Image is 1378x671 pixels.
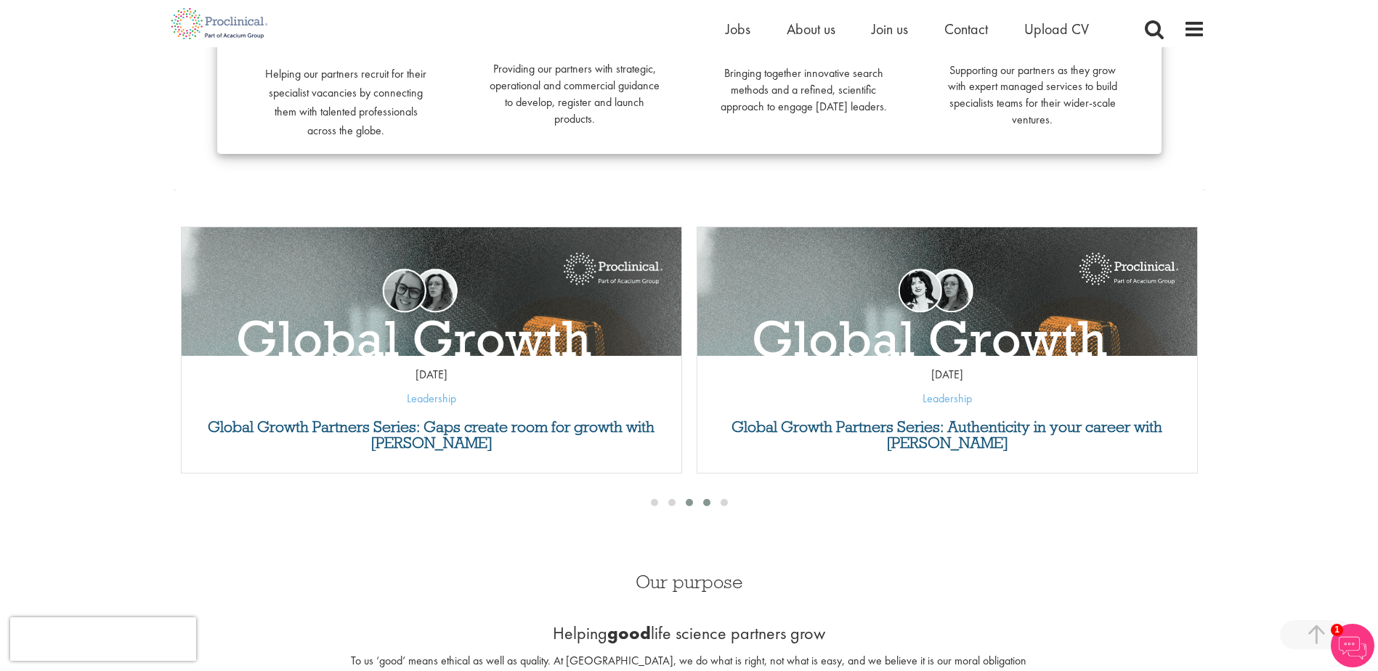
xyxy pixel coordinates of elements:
a: Upload CV [1024,20,1089,38]
a: Global Growth Partners Series: Gaps create room for growth with [PERSON_NAME] [189,419,674,451]
p: Helping life science partners grow [349,621,1029,646]
img: Chatbot [1331,624,1374,667]
a: Leadership [407,391,456,406]
a: Jobs [726,20,750,38]
a: Contact [944,20,988,38]
a: Link to a post [697,227,1197,356]
span: Helping our partners recruit for their specialist vacancies by connecting them with talented prof... [265,66,426,138]
p: Bringing together innovative search methods and a refined, scientific approach to engage [DATE] l... [718,49,889,115]
a: Leadership [923,391,972,406]
a: Global Growth Partners Series: Authenticity in your career with [PERSON_NAME] [705,419,1190,451]
span: 1 [1331,624,1343,636]
p: [DATE] [697,367,1197,383]
p: Supporting our partners as they grow with expert managed services to build specialists teams for ... [947,46,1118,129]
a: Join us [872,20,908,38]
a: About us [787,20,835,38]
iframe: reCAPTCHA [10,617,196,661]
h3: Our purpose [349,572,1029,591]
b: good [607,622,651,644]
p: [DATE] [182,367,681,383]
p: Providing our partners with strategic, operational and commercial guidance to develop, register a... [490,45,660,128]
a: Link to a post [182,227,681,356]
